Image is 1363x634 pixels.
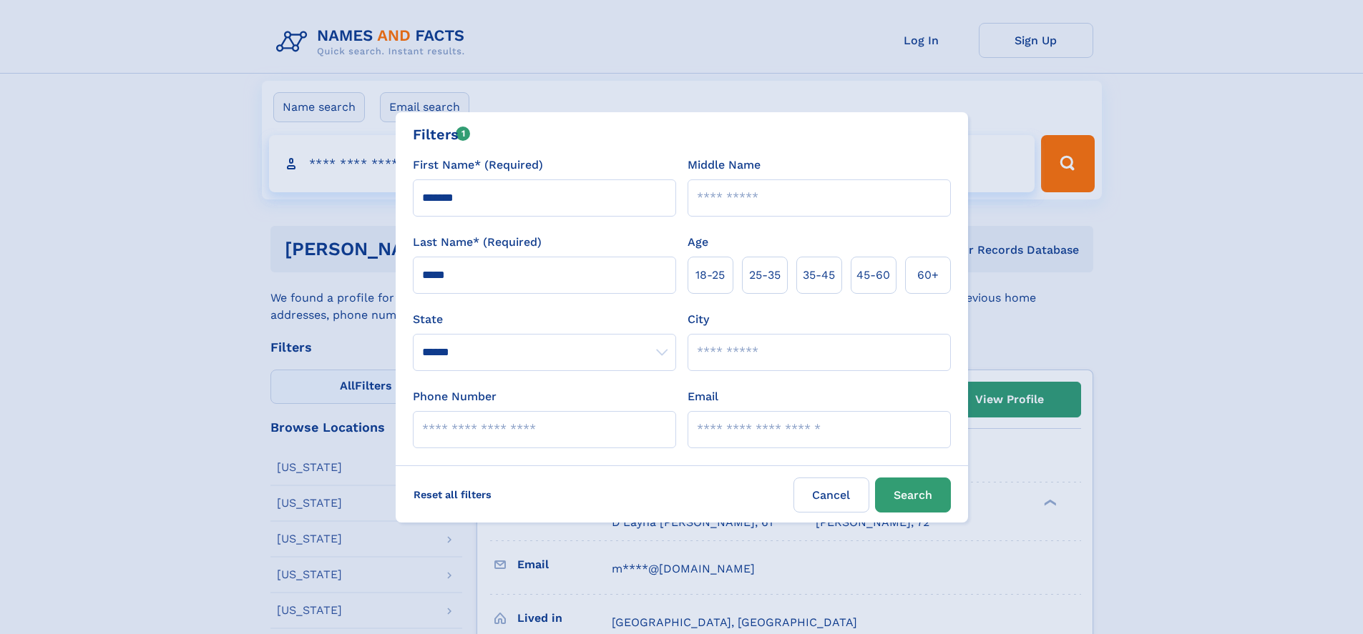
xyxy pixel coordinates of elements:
[413,234,542,251] label: Last Name* (Required)
[413,388,497,405] label: Phone Number
[404,477,501,512] label: Reset all filters
[856,267,890,284] span: 45‑60
[413,124,471,145] div: Filters
[413,157,543,174] label: First Name* (Required)
[875,477,951,512] button: Search
[695,267,725,284] span: 18‑25
[688,388,718,405] label: Email
[688,311,709,328] label: City
[688,157,761,174] label: Middle Name
[749,267,781,284] span: 25‑35
[917,267,939,284] span: 60+
[688,234,708,251] label: Age
[413,311,676,328] label: State
[803,267,835,284] span: 35‑45
[793,477,869,512] label: Cancel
